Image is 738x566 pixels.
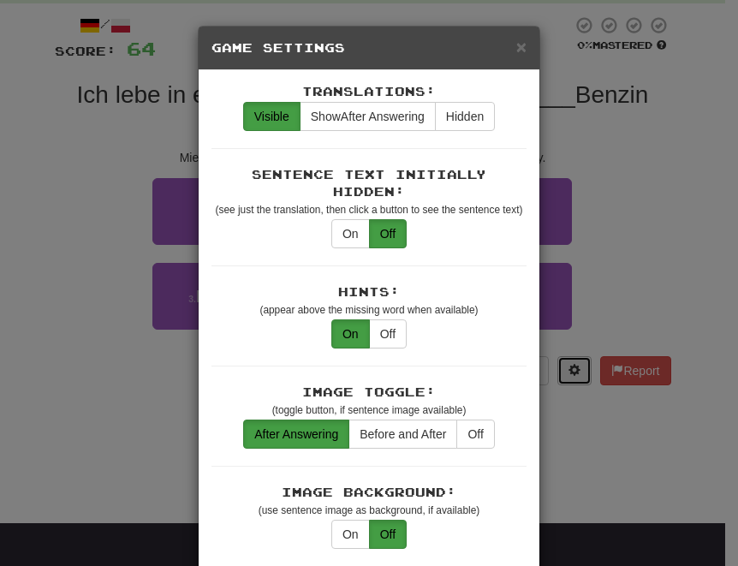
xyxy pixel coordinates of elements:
[300,102,436,131] button: ShowAfter Answering
[516,38,527,56] button: Close
[348,420,457,449] button: Before and After
[211,39,527,57] h5: Game Settings
[259,504,479,516] small: (use sentence image as background, if available)
[331,219,370,248] button: On
[211,83,527,100] div: Translations:
[211,384,527,401] div: Image Toggle:
[331,520,370,549] button: On
[311,110,341,123] span: Show
[211,283,527,301] div: Hints:
[516,37,527,57] span: ×
[369,520,407,549] button: Off
[211,484,527,501] div: Image Background:
[259,304,478,316] small: (appear above the missing word when available)
[456,420,494,449] button: Off
[243,420,495,449] div: translations
[243,102,301,131] button: Visible
[369,319,407,349] button: Off
[369,219,407,248] button: Off
[331,520,407,549] div: translations
[211,166,527,200] div: Sentence Text Initially Hidden:
[435,102,495,131] button: Hidden
[216,204,523,216] small: (see just the translation, then click a button to see the sentence text)
[331,319,370,349] button: On
[272,404,467,416] small: (toggle button, if sentence image available)
[311,110,425,123] span: After Answering
[243,420,349,449] button: After Answering
[243,102,495,131] div: translations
